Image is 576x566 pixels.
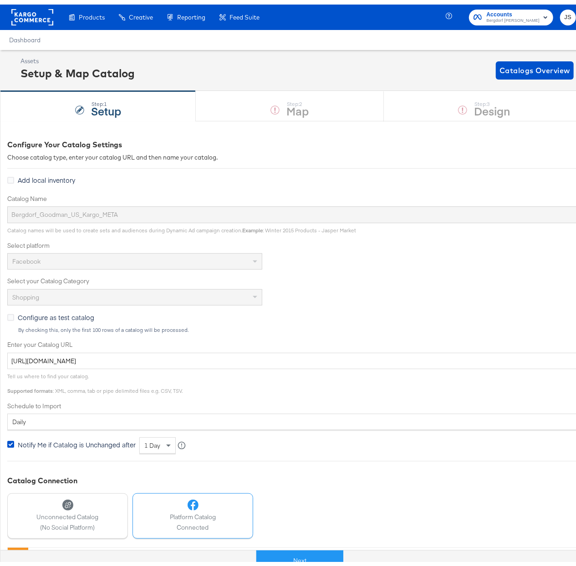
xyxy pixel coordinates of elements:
strong: Setup [91,99,121,114]
button: AccountsBergdorf [PERSON_NAME] [469,5,553,21]
span: Products [79,9,105,16]
span: JS [564,8,572,18]
span: Platform Catalog [170,508,216,517]
div: Step: 1 [91,96,121,103]
span: Catalogs Overview [500,60,570,72]
span: Connected [170,519,216,527]
span: Add local inventory [18,171,75,180]
button: Platform CatalogConnected [133,489,253,534]
a: Dashboard [9,32,41,39]
button: Unconnected Catalog(No Social Platform) [7,489,128,534]
span: Accounts [486,5,540,15]
span: Catalog names will be used to create sets and audiences during Dynamic Ad campaign creation. : Wi... [7,222,356,229]
span: Notify Me if Catalog is Unchanged after [18,436,136,445]
strong: Supported formats [7,383,53,390]
span: Feed Suite [229,9,260,16]
span: Bergdorf [PERSON_NAME] [486,13,540,20]
button: JS [560,5,576,21]
div: Setup & Map Catalog [20,61,135,76]
span: Configure as test catalog [18,308,94,317]
span: Facebook [12,253,41,261]
span: (No Social Platform) [37,519,99,527]
span: Tell us where to find your catalog. : XML, comma, tab or pipe delimited files e.g. CSV, TSV. [7,368,183,390]
div: Assets [20,52,135,61]
span: Reporting [177,9,205,16]
button: Catalogs Overview [496,57,574,75]
strong: Example [242,222,263,229]
span: Shopping [12,289,39,297]
span: daily [12,413,26,421]
span: Creative [129,9,153,16]
span: Unconnected Catalog [37,508,99,517]
span: 1 day [144,437,160,445]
